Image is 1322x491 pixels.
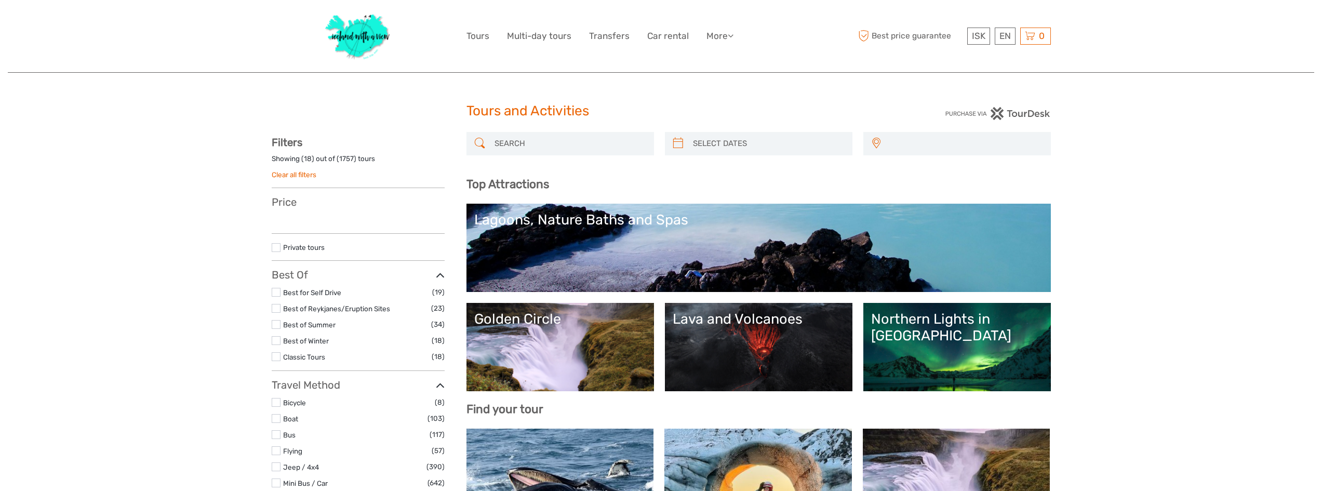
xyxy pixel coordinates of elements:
[431,302,445,314] span: (23)
[272,170,316,179] a: Clear all filters
[272,269,445,281] h3: Best Of
[428,477,445,489] span: (642)
[428,413,445,424] span: (103)
[432,335,445,347] span: (18)
[283,337,329,345] a: Best of Winter
[474,311,646,327] div: Golden Circle
[507,29,571,44] a: Multi-day tours
[435,396,445,408] span: (8)
[856,28,965,45] span: Best price guarantee
[431,319,445,330] span: (34)
[283,447,302,455] a: Flying
[304,154,312,164] label: 18
[490,135,649,153] input: SEARCH
[945,107,1050,120] img: PurchaseViaTourDesk.png
[466,177,549,191] b: Top Attractions
[283,321,336,329] a: Best of Summer
[673,311,845,327] div: Lava and Volcanoes
[283,243,325,251] a: Private tours
[673,311,845,383] a: Lava and Volcanoes
[432,286,445,298] span: (19)
[283,479,328,487] a: Mini Bus / Car
[871,311,1043,344] div: Northern Lights in [GEOGRAPHIC_DATA]
[283,288,341,297] a: Best for Self Drive
[466,103,856,120] h1: Tours and Activities
[283,353,325,361] a: Classic Tours
[283,399,306,407] a: Bicycle
[272,379,445,391] h3: Travel Method
[272,136,302,149] strong: Filters
[426,461,445,473] span: (390)
[283,431,296,439] a: Bus
[589,29,630,44] a: Transfers
[466,29,489,44] a: Tours
[474,311,646,383] a: Golden Circle
[1037,31,1046,41] span: 0
[466,402,543,416] b: Find your tour
[283,304,390,313] a: Best of Reykjanes/Eruption Sites
[706,29,733,44] a: More
[474,211,1043,284] a: Lagoons, Nature Baths and Spas
[995,28,1016,45] div: EN
[432,445,445,457] span: (57)
[339,154,354,164] label: 1757
[272,196,445,208] h3: Price
[283,415,298,423] a: Boat
[689,135,847,153] input: SELECT DATES
[283,463,319,471] a: Jeep / 4x4
[871,311,1043,383] a: Northern Lights in [GEOGRAPHIC_DATA]
[432,351,445,363] span: (18)
[972,31,985,41] span: ISK
[647,29,689,44] a: Car rental
[272,154,445,170] div: Showing ( ) out of ( ) tours
[474,211,1043,228] div: Lagoons, Nature Baths and Spas
[430,429,445,441] span: (117)
[320,8,396,64] img: 1077-ca632067-b948-436b-9c7a-efe9894e108b_logo_big.jpg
